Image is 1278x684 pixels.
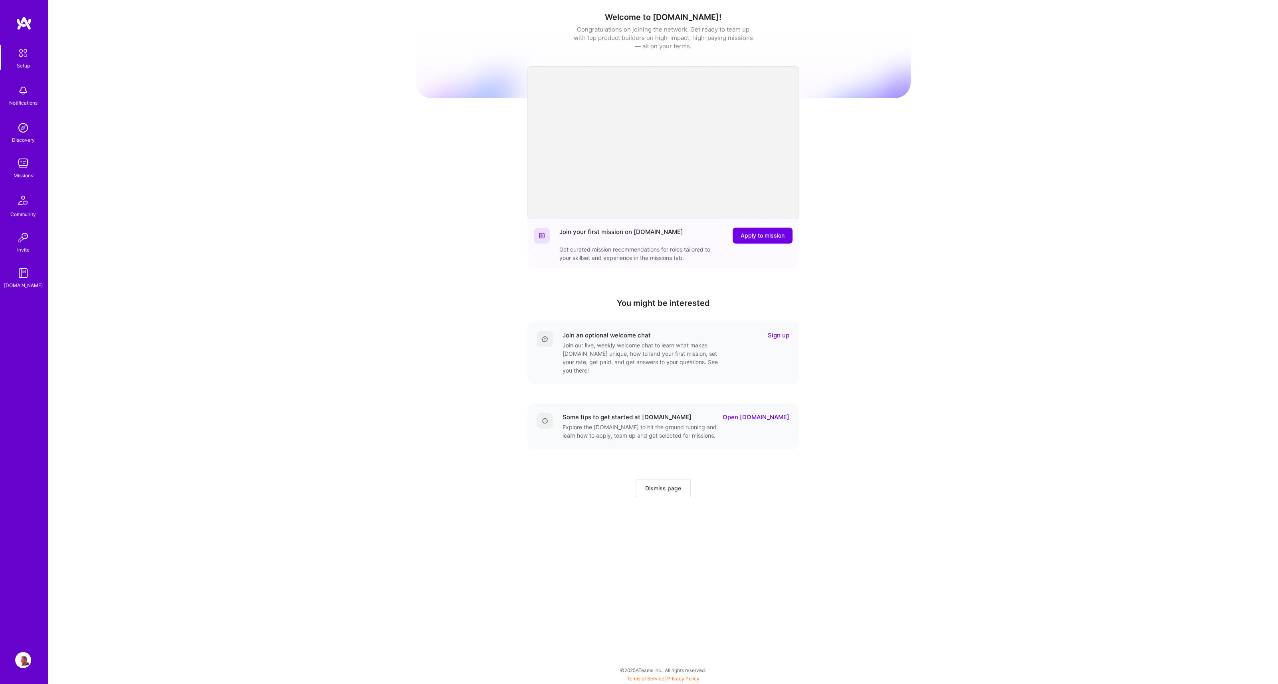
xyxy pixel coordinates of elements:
[768,331,789,339] a: Sign up
[636,480,691,497] button: Dismiss page
[627,676,664,682] a: Terms of Service
[15,155,31,171] img: teamwork
[573,25,753,50] div: Congratulations on joining the network. Get ready to team up with top product builders on high-im...
[14,191,33,210] img: Community
[15,230,31,246] img: Invite
[559,228,683,244] div: Join your first mission on [DOMAIN_NAME]
[539,232,545,239] img: Website
[741,232,785,240] span: Apply to mission
[542,418,548,424] img: Details
[645,484,681,492] span: Dismiss page
[733,228,793,244] button: Apply to mission
[563,341,722,375] div: Join our live, weekly welcome chat to learn what makes [DOMAIN_NAME] unique, how to land your fir...
[723,413,789,421] a: Open [DOMAIN_NAME]
[17,61,30,70] div: Setup
[416,12,911,22] h1: Welcome to [DOMAIN_NAME]!
[667,676,699,682] a: Privacy Policy
[15,265,31,281] img: guide book
[15,652,31,668] img: User Avatar
[563,423,722,440] div: Explore the [DOMAIN_NAME] to hit the ground running and learn how to apply, team up and get selec...
[13,652,33,668] a: User Avatar
[15,83,31,99] img: bell
[10,210,36,218] div: Community
[527,298,799,308] h4: You might be interested
[4,281,43,289] div: [DOMAIN_NAME]
[16,16,32,30] img: logo
[48,660,1278,680] div: © 2025 ATeams Inc., All rights reserved.
[17,246,30,254] div: Invite
[12,136,35,144] div: Discovery
[15,45,32,61] img: setup
[627,676,699,682] span: |
[559,245,719,262] div: Get curated mission recommendations for roles tailored to your skillset and experience in the mis...
[9,99,38,107] div: Notifications
[563,413,692,421] div: Some tips to get started at [DOMAIN_NAME]
[542,336,548,342] img: Comment
[563,331,651,339] div: Join an optional welcome chat
[15,120,31,136] img: discovery
[14,171,33,180] div: Missions
[527,66,799,219] iframe: video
